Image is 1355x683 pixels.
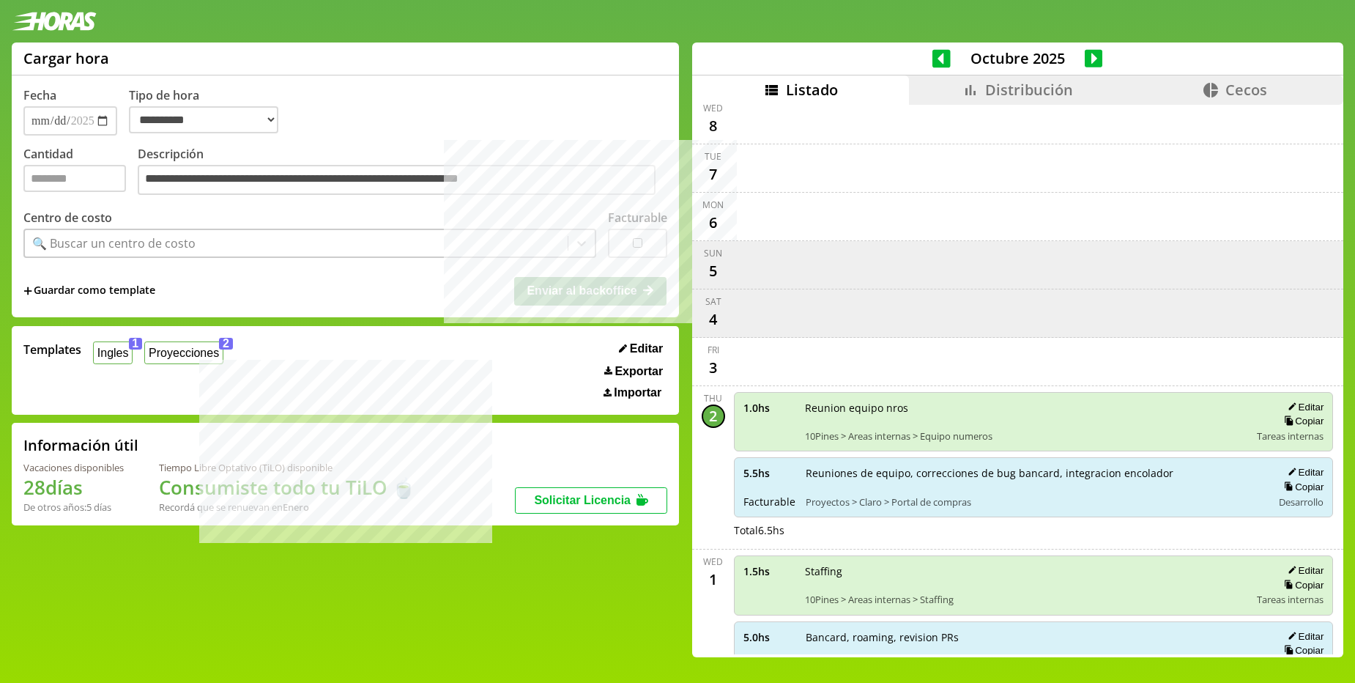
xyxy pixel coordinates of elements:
[1225,80,1267,100] span: Cecos
[32,235,196,251] div: 🔍 Buscar un centro de costo
[615,341,667,356] button: Editar
[23,341,81,358] span: Templates
[23,283,155,299] span: +Guardar como template
[93,341,133,364] button: Ingles1
[23,435,138,455] h2: Información útil
[23,210,112,226] label: Centro de costo
[743,401,795,415] span: 1.0 hs
[138,146,667,199] label: Descripción
[23,146,138,199] label: Cantidad
[805,401,1247,415] span: Reunion equipo nros
[806,495,1263,509] span: Proyectos > Claro > Portal de compras
[630,342,663,355] span: Editar
[708,344,719,356] div: Fri
[805,564,1247,578] span: Staffing
[138,165,656,196] textarea: Descripción
[743,630,795,644] span: 5.0 hs
[702,199,724,211] div: Mon
[1283,466,1324,479] button: Editar
[806,630,1263,644] span: Bancard, roaming, revision PRs
[614,386,661,399] span: Importar
[734,523,1334,537] div: Total 6.5 hs
[23,165,126,192] input: Cantidad
[704,247,722,259] div: Sun
[702,405,725,428] div: 2
[600,364,667,379] button: Exportar
[159,474,415,501] h1: Consumiste todo tu TiLO 🍵
[219,338,233,350] span: 2
[806,466,1263,480] span: Reuniones de equipo, correcciones de bug bancard, integracion encolador
[129,338,143,350] span: 1
[23,474,124,501] h1: 28 días
[702,163,725,186] div: 7
[786,80,838,100] span: Listado
[23,87,56,103] label: Fecha
[805,593,1247,606] span: 10Pines > Areas internas > Staffing
[702,356,725,380] div: 3
[702,568,725,591] div: 1
[705,150,721,163] div: Tue
[23,48,109,68] h1: Cargar hora
[743,495,795,509] span: Facturable
[1257,429,1324,443] span: Tareas internas
[1280,481,1324,493] button: Copiar
[704,392,722,405] div: Thu
[1257,593,1324,606] span: Tareas internas
[985,80,1073,100] span: Distribución
[608,210,667,226] label: Facturable
[1279,495,1324,509] span: Desarrollo
[702,259,725,283] div: 5
[1283,564,1324,577] button: Editar
[702,211,725,235] div: 6
[534,494,631,506] span: Solicitar Licencia
[951,48,1085,68] span: Octubre 2025
[283,501,309,514] b: Enero
[702,308,725,331] div: 4
[703,102,723,114] div: Wed
[129,106,278,133] select: Tipo de hora
[1283,630,1324,643] button: Editar
[692,105,1343,655] div: scrollable content
[743,564,795,578] span: 1.5 hs
[23,461,124,474] div: Vacaciones disponibles
[743,466,795,480] span: 5.5 hs
[515,487,667,514] button: Solicitar Licencia
[159,461,415,474] div: Tiempo Libre Optativo (TiLO) disponible
[23,283,32,299] span: +
[702,114,725,138] div: 8
[12,12,97,31] img: logotipo
[1283,401,1324,413] button: Editar
[705,295,721,308] div: Sat
[129,87,290,136] label: Tipo de hora
[144,341,223,364] button: Proyecciones2
[1280,415,1324,427] button: Copiar
[703,555,723,568] div: Wed
[805,429,1247,443] span: 10Pines > Areas internas > Equipo numeros
[615,365,663,378] span: Exportar
[23,501,124,514] div: De otros años: 5 días
[1280,579,1324,591] button: Copiar
[159,501,415,514] div: Recordá que se renuevan en
[1280,644,1324,657] button: Copiar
